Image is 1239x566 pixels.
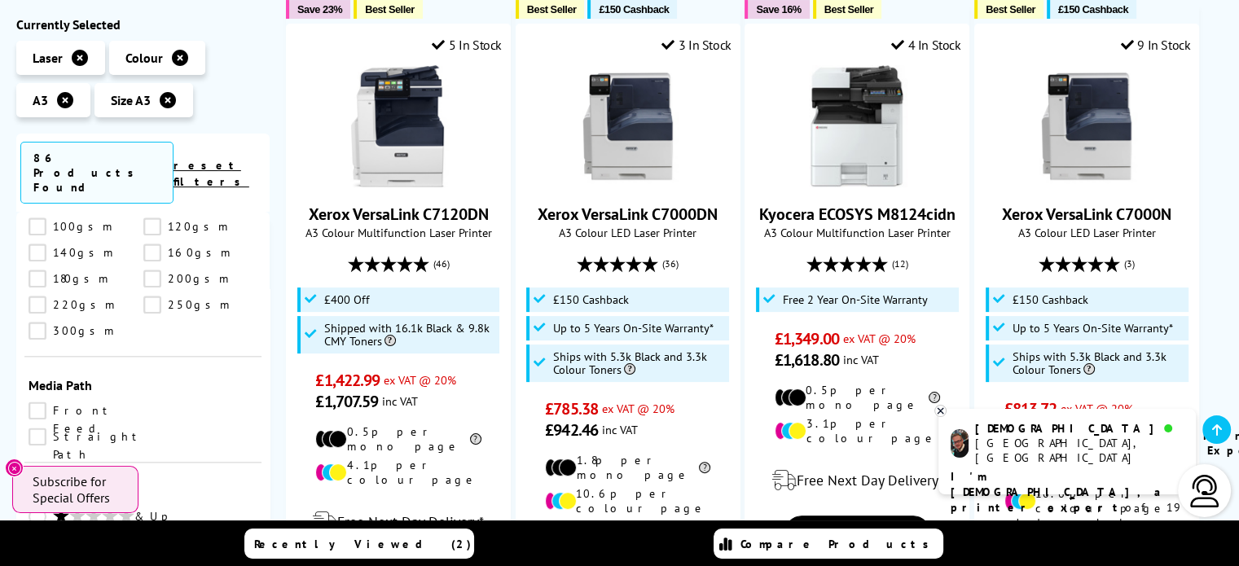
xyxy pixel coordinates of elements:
span: £1,422.99 [315,370,380,391]
a: Compare Products [714,529,943,559]
a: 300gsm [29,322,143,340]
a: Front Feed [29,401,143,419]
span: (12) [892,248,908,279]
span: £400 Off [324,293,370,306]
span: ex VAT @ 20% [384,372,456,388]
div: modal_delivery [754,458,960,503]
span: Size A3 [111,92,151,108]
img: Kyocera ECOSYS M8124cidn [796,65,918,187]
span: Up to 5 Years On-Site Warranty* [1013,322,1173,335]
span: Recently Viewed (2) [254,537,472,551]
div: 5 In Stock [432,37,502,53]
span: £942.46 [545,419,598,441]
p: of 19 years! I can help you choose the right product [951,469,1184,562]
span: Ships with 5.3k Black and 3.3k Colour Toners [1013,350,1184,376]
a: 180gsm [29,270,143,287]
span: Media Path [29,377,257,393]
a: 220gsm [29,296,143,314]
a: & Up [29,507,257,528]
span: Save 23% [297,3,342,15]
span: inc VAT [602,422,638,437]
img: Xerox VersaLink C7000DN [567,65,689,187]
span: A3 Colour LED Laser Printer [983,225,1190,240]
a: Recently Viewed (2) [244,529,474,559]
span: 86 Products Found [20,142,174,204]
span: £1,707.59 [315,391,378,412]
span: ex VAT @ 20% [602,401,674,416]
li: 1.8p per mono page [545,453,710,482]
span: A3 Colour LED Laser Printer [525,225,732,240]
a: Xerox VersaLink C7000N [1026,174,1148,191]
span: Free 2 Year On-Site Warranty [783,293,928,306]
span: Ships with 5.3k Black and 3.3k Colour Toners [553,350,725,376]
span: A3 Colour Multifunction Laser Printer [295,225,502,240]
span: £150 Cashback [1058,3,1128,15]
a: 140gsm [29,244,143,261]
a: 160gsm [143,244,258,261]
b: I'm [DEMOGRAPHIC_DATA], a printer expert [951,469,1166,515]
span: £150 Cashback [599,3,669,15]
span: Laser [33,50,63,66]
div: [GEOGRAPHIC_DATA], [GEOGRAPHIC_DATA] [975,436,1183,465]
span: A3 [33,92,48,108]
a: 250gsm [143,296,258,314]
img: Xerox VersaLink C7120DN [337,65,459,187]
span: £785.38 [545,398,598,419]
a: Kyocera ECOSYS M8124cidn [796,174,918,191]
span: (36) [662,248,679,279]
span: (46) [433,248,450,279]
li: 3.1p per colour page [775,416,940,445]
span: Best Seller [986,3,1035,15]
span: A3 Colour Multifunction Laser Printer [754,225,960,240]
span: Save 16% [756,3,801,15]
img: Xerox VersaLink C7000N [1026,65,1148,187]
li: 10.6p per colour page [545,486,710,516]
a: Straight Path [29,428,144,445]
span: Best Seller [527,3,577,15]
div: Currently Selected [16,16,270,33]
span: £150 Cashback [1013,293,1088,306]
span: £813.72 [1004,398,1057,419]
a: 200gsm [143,270,258,287]
a: 100gsm [29,217,143,235]
a: reset filters [174,158,249,189]
span: Customer Review [29,483,257,499]
a: Xerox VersaLink C7000DN [538,204,718,225]
span: Subscribe for Special Offers [33,473,122,506]
span: ex VAT @ 20% [1061,401,1133,416]
span: (3) [1124,248,1135,279]
div: 3 In Stock [661,37,732,53]
span: £150 Cashback [553,293,629,306]
div: 9 In Stock [1121,37,1191,53]
a: Xerox VersaLink C7000N [1002,204,1171,225]
div: 4 In Stock [891,37,961,53]
span: Shipped with 16.1k Black & 9.8k CMY Toners [324,322,496,348]
div: modal_delivery [295,499,502,545]
button: Close [5,459,24,477]
span: Best Seller [824,3,874,15]
a: Xerox VersaLink C7120DN [309,204,489,225]
li: 4.1p per colour page [315,458,481,487]
img: chris-livechat.png [951,429,969,458]
a: Xerox VersaLink C7120DN [337,174,459,191]
span: Best Seller [365,3,415,15]
a: Xerox VersaLink C7000DN [567,174,689,191]
a: 120gsm [143,217,258,235]
span: Up to 5 Years On-Site Warranty* [553,322,714,335]
li: 0.5p per mono page [775,383,940,412]
div: [DEMOGRAPHIC_DATA] [975,421,1183,436]
span: Compare Products [740,537,938,551]
a: Kyocera ECOSYS M8124cidn [759,204,956,225]
img: user-headset-light.svg [1188,475,1221,507]
span: inc VAT [843,352,879,367]
a: View [784,516,930,550]
span: inc VAT [382,393,418,409]
span: ex VAT @ 20% [843,331,916,346]
span: £1,349.00 [775,328,839,349]
span: £1,618.80 [775,349,839,371]
span: Colour [125,50,163,66]
li: 0.5p per mono page [315,424,481,454]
